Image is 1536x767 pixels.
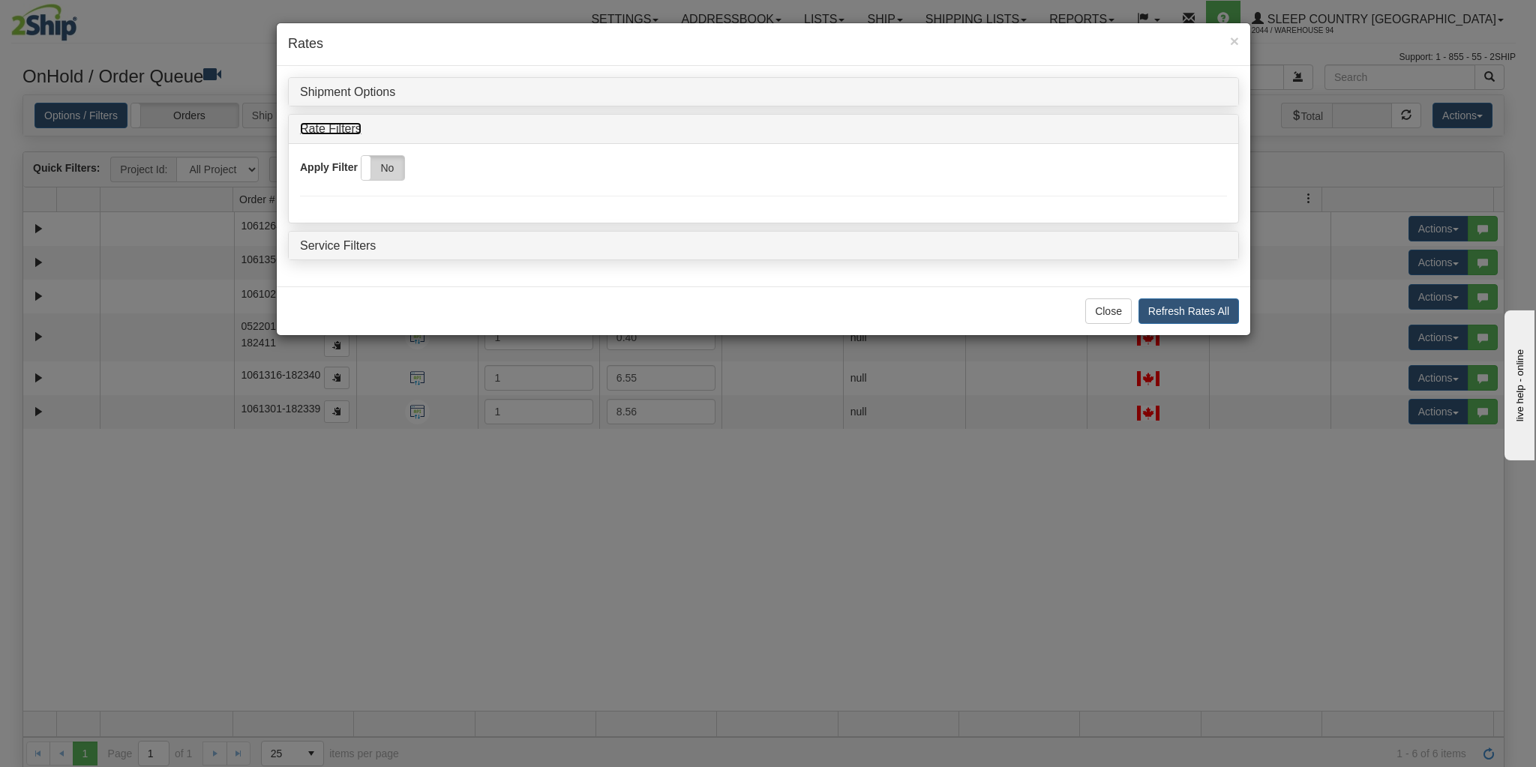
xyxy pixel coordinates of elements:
[1138,298,1239,324] button: Refresh Rates All
[1501,307,1534,460] iframe: chat widget
[11,13,139,24] div: live help - online
[300,239,376,252] a: Service Filters
[1230,32,1239,49] span: ×
[300,160,358,175] label: Apply Filter
[1085,298,1132,324] button: Close
[361,156,404,180] label: No
[288,34,1239,54] h4: Rates
[1230,33,1239,49] button: Close
[300,122,361,135] a: Rate Filters
[300,85,395,98] a: Shipment Options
